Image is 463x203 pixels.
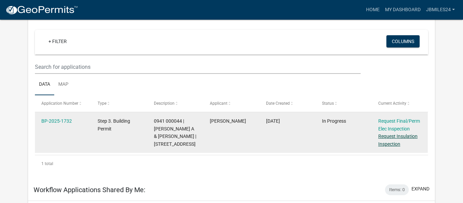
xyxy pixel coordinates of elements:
a: jbmiles24 [423,3,458,16]
span: Step 3. Building Permit [98,118,130,131]
span: Applicant [210,101,227,106]
a: Home [363,3,382,16]
span: 01/13/2025 [266,118,280,124]
span: Current Activity [378,101,406,106]
a: Data [35,74,54,96]
datatable-header-cell: Type [91,95,147,111]
input: Search for applications [35,60,361,74]
span: Description [154,101,175,106]
datatable-header-cell: Description [147,95,203,111]
datatable-header-cell: Applicant [203,95,260,111]
a: + Filter [43,35,72,47]
h5: Workflow Applications Shared By Me: [34,186,145,194]
datatable-header-cell: Application Number [35,95,91,111]
span: Application Number [41,101,78,106]
span: Status [322,101,334,106]
button: expand [411,185,429,192]
datatable-header-cell: Current Activity [372,95,428,111]
div: Items: 0 [385,184,409,195]
a: Request Final/Perm Elec Inspection [378,118,420,131]
span: 0941 000044 | HITCHCOCK JENNIFER A & JESSICA B MILES | 7710 WEST POINT RD [154,118,196,147]
a: Map [54,74,73,96]
div: collapse [28,18,435,179]
div: 1 total [35,155,428,172]
a: My Dashboard [382,3,423,16]
span: Type [98,101,106,106]
span: Date Created [266,101,290,106]
a: BP-2025-1732 [41,118,72,124]
span: Jessica Brooke Miles [210,118,246,124]
datatable-header-cell: Status [316,95,372,111]
a: Request Insulation Inspection [378,134,418,147]
span: In Progress [322,118,346,124]
button: Columns [386,35,420,47]
datatable-header-cell: Date Created [260,95,316,111]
